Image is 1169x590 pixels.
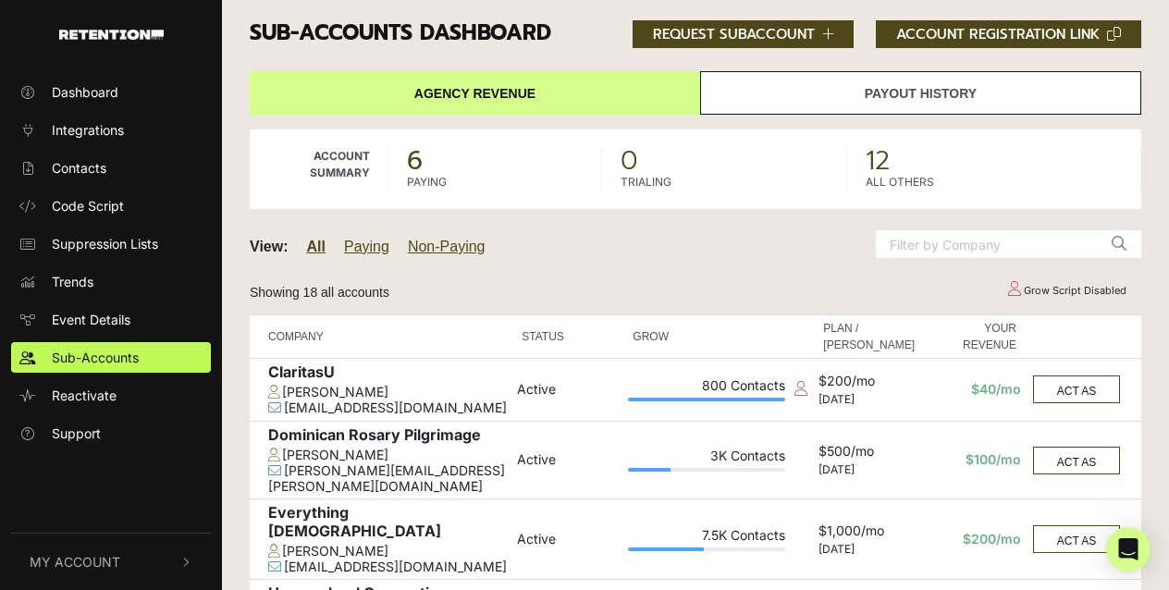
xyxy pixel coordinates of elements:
button: ACT AS [1033,375,1120,403]
div: [PERSON_NAME][EMAIL_ADDRESS][PERSON_NAME][DOMAIN_NAME] [268,463,508,495]
div: Plan Usage: 48% [628,547,785,551]
span: Sub-Accounts [52,348,139,367]
div: Everything [DEMOGRAPHIC_DATA] [268,504,508,543]
div: Plan Usage: 27% [628,468,785,472]
div: $200/mo [818,374,919,393]
button: ACCOUNT REGISTRATION LINK [876,20,1141,48]
a: Dashboard [11,77,211,107]
td: $200/mo [924,499,1026,580]
div: 800 Contacts [628,378,785,398]
span: Suppression Lists [52,234,158,253]
label: ALL OTHERS [866,174,934,191]
div: Plan Usage: 100% [628,398,785,401]
td: Grow Script Disabled [991,275,1141,307]
span: My Account [30,552,120,572]
a: Reactivate [11,380,211,411]
i: Collection script disabled [794,381,807,396]
span: Integrations [52,120,124,140]
td: Account Summary [250,129,388,209]
a: Support [11,418,211,449]
span: Dashboard [52,82,118,102]
a: Code Script [11,191,211,221]
label: PAYING [407,174,447,191]
div: [DATE] [818,463,919,476]
div: [PERSON_NAME] [268,544,508,559]
strong: 6 [407,141,423,180]
td: Active [512,359,623,422]
div: Dominican Rosary Pilgrimage [268,426,508,448]
div: $500/mo [818,444,919,463]
th: STATUS [512,315,623,359]
span: Support [52,424,101,443]
th: GROW [623,315,790,359]
td: Active [512,499,623,580]
span: Trends [52,272,93,291]
a: Sub-Accounts [11,342,211,373]
button: ACT AS [1033,447,1120,474]
a: Payout History [700,71,1141,115]
strong: View: [250,239,289,254]
a: Trends [11,266,211,297]
div: 3K Contacts [628,449,785,468]
div: [DATE] [818,543,919,556]
button: My Account [11,534,211,590]
label: TRIALING [621,174,671,191]
a: All [307,239,326,254]
a: Event Details [11,304,211,335]
div: [EMAIL_ADDRESS][DOMAIN_NAME] [268,559,508,575]
img: Retention.com [59,30,164,40]
div: [PERSON_NAME] [268,448,508,463]
input: Filter by Company [876,230,1098,258]
span: Event Details [52,310,130,329]
span: Reactivate [52,386,117,405]
a: Contacts [11,153,211,183]
button: ACT AS [1033,525,1120,553]
td: $40/mo [924,359,1026,422]
div: 7.5K Contacts [628,528,785,547]
a: Paying [344,239,389,254]
small: Showing 18 all accounts [250,285,389,300]
th: COMPANY [250,315,512,359]
td: $100/mo [924,421,1026,499]
th: YOUR REVENUE [924,315,1026,359]
span: 0 [621,148,829,174]
th: PLAN / [PERSON_NAME] [814,315,924,359]
button: REQUEST SUBACCOUNT [633,20,855,48]
a: Non-Paying [408,239,486,254]
div: ClaritasU [268,363,508,385]
span: 12 [866,148,1123,174]
a: Agency Revenue [250,71,700,115]
div: [PERSON_NAME] [268,385,508,400]
td: Active [512,421,623,499]
div: [DATE] [818,393,919,406]
span: Contacts [52,158,106,178]
a: Integrations [11,115,211,145]
span: Code Script [52,196,124,215]
h3: Sub-accounts Dashboard [250,20,1141,48]
div: $1,000/mo [818,523,919,543]
div: Open Intercom Messenger [1106,527,1151,572]
div: [EMAIL_ADDRESS][DOMAIN_NAME] [268,400,508,416]
a: Suppression Lists [11,228,211,259]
